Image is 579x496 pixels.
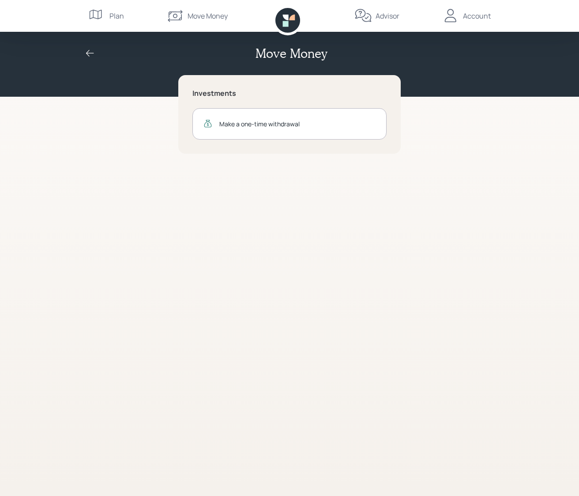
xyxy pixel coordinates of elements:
h2: Move Money [256,46,327,61]
div: Plan [109,11,124,21]
h5: Investments [192,89,387,98]
div: Advisor [376,11,399,21]
div: Account [463,11,491,21]
div: Make a one-time withdrawal [219,119,376,129]
div: Move Money [188,11,228,21]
